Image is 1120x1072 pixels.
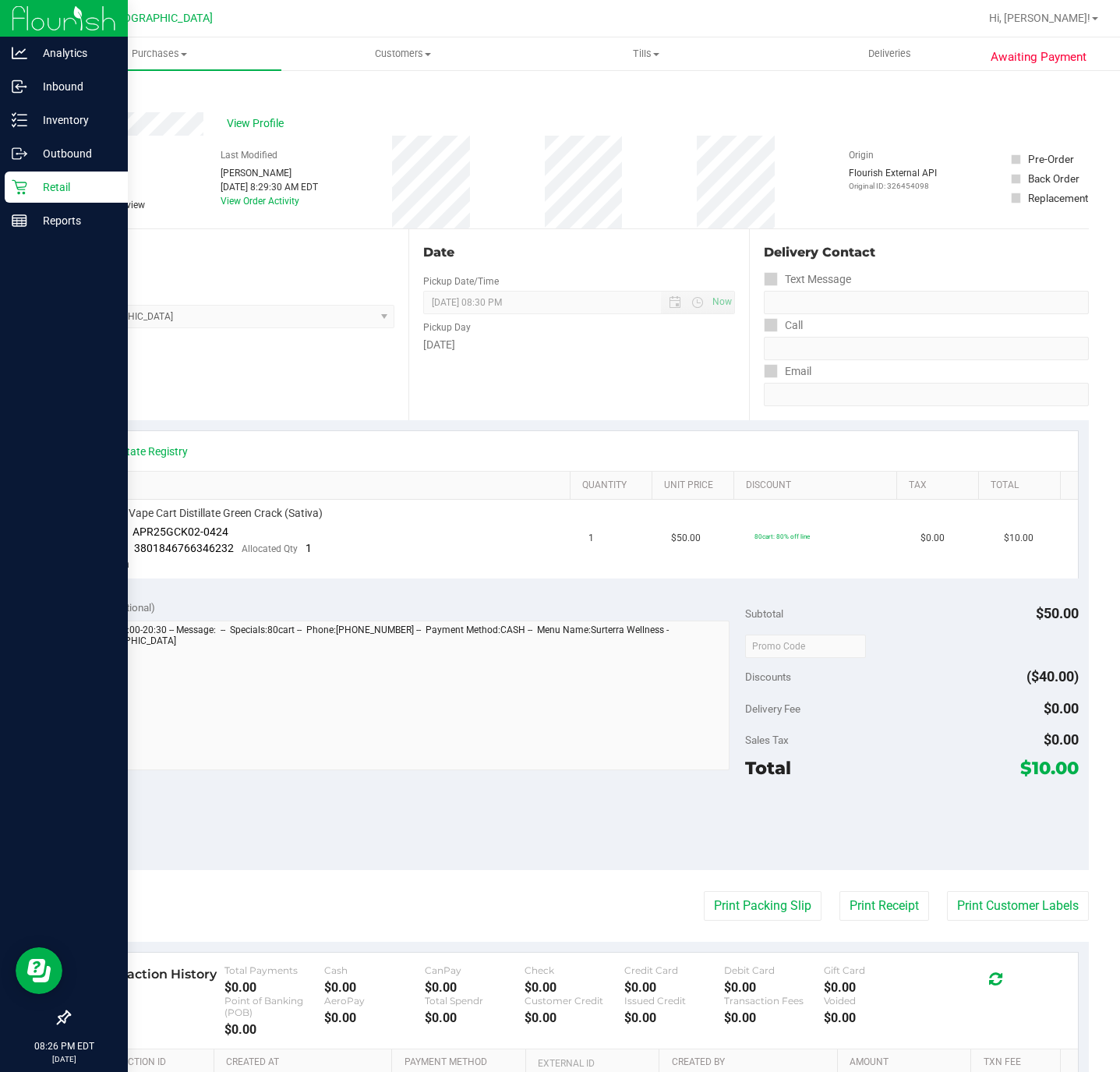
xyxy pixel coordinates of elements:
div: $0.00 [724,1010,824,1025]
a: SKU [92,479,564,492]
span: Awaiting Payment [991,48,1086,66]
div: Voided [824,995,924,1007]
label: Last Modified [221,148,277,162]
div: [DATE] 8:29:30 AM EDT [221,180,318,194]
a: Created At [226,1056,386,1069]
span: ($40.00) [1026,668,1079,685]
span: 1 [306,542,312,554]
p: Analytics [27,44,121,62]
a: Transaction ID [92,1056,208,1069]
span: $50.00 [1036,605,1079,621]
span: $0.00 [920,531,945,546]
div: Customer Credit [525,995,624,1007]
a: Deliveries [768,37,1012,70]
div: $0.00 [224,1022,324,1037]
label: Call [764,314,803,337]
div: Delivery Contact [764,243,1089,262]
p: Retail [27,178,121,196]
inline-svg: Retail [12,179,27,195]
div: Back Order [1028,171,1079,186]
span: $10.00 [1004,531,1033,546]
div: CanPay [425,964,525,976]
span: 1 [588,531,594,546]
inline-svg: Analytics [12,45,27,61]
inline-svg: Outbound [12,146,27,161]
iframe: Resource center [16,947,62,994]
a: Quantity [582,479,645,492]
div: $0.00 [525,1010,624,1025]
p: [DATE] [7,1053,121,1065]
div: Cash [324,964,424,976]
div: $0.00 [324,980,424,995]
div: Debit Card [724,964,824,976]
div: $0.00 [624,980,724,995]
div: [PERSON_NAME] [221,166,318,180]
div: Pre-Order [1028,151,1074,167]
span: FT 0.5g Vape Cart Distillate Green Crack (Sativa) [90,506,323,521]
span: Allocated Qty [242,543,298,554]
span: Purchases [37,47,281,61]
button: Print Packing Slip [704,891,821,921]
div: Transaction Fees [724,995,824,1007]
span: 80cart: 80% off line [754,532,810,540]
p: Inbound [27,77,121,96]
div: Flourish External API [849,166,937,192]
inline-svg: Inbound [12,79,27,94]
span: Discounts [745,663,791,691]
span: Deliveries [847,47,932,61]
input: Promo Code [745,635,866,658]
div: $0.00 [425,1010,525,1025]
inline-svg: Inventory [12,112,27,128]
label: Pickup Date/Time [423,274,499,288]
a: Amount [850,1056,965,1069]
div: Date [423,243,734,262]
p: 08:26 PM EDT [7,1039,121,1053]
div: $0.00 [224,980,324,995]
span: Subtotal [745,607,783,620]
div: Credit Card [624,964,724,976]
a: View Order Activity [221,196,299,207]
p: Reports [27,211,121,230]
inline-svg: Reports [12,213,27,228]
div: $0.00 [525,980,624,995]
span: 3801846766346232 [134,542,234,554]
div: Total Payments [224,964,324,976]
div: Location [69,243,394,262]
p: Original ID: 326454098 [849,180,937,192]
span: Hi, [PERSON_NAME]! [989,12,1090,24]
div: Gift Card [824,964,924,976]
div: Replacement [1028,190,1088,206]
button: Print Receipt [839,891,929,921]
a: Tax [909,479,972,492]
a: Txn Fee [984,1056,1055,1069]
a: Total [991,479,1054,492]
label: Pickup Day [423,320,471,334]
p: Inventory [27,111,121,129]
span: View Profile [227,115,289,132]
span: Tills [525,47,768,61]
span: Total [745,757,791,779]
div: $0.00 [824,980,924,995]
a: View State Registry [94,444,188,459]
a: Created By [672,1056,832,1069]
a: Tills [525,37,768,70]
div: $0.00 [425,980,525,995]
a: Unit Price [664,479,727,492]
span: APR25GCK02-0424 [132,525,228,538]
input: Format: (999) 999-9999 [764,291,1089,314]
span: Sales Tax [745,734,789,746]
span: Delivery Fee [745,702,800,715]
a: Discount [746,479,891,492]
label: Email [764,360,811,383]
div: Point of Banking (POB) [224,995,324,1018]
div: $0.00 [624,1010,724,1025]
label: Text Message [764,268,851,291]
div: Total Spendr [425,995,525,1007]
span: Customers [282,47,525,61]
input: Format: (999) 999-9999 [764,337,1089,360]
span: $0.00 [1044,700,1079,716]
div: AeroPay [324,995,424,1007]
a: Customers [281,37,525,70]
span: [GEOGRAPHIC_DATA] [106,12,213,25]
div: Check [525,964,624,976]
